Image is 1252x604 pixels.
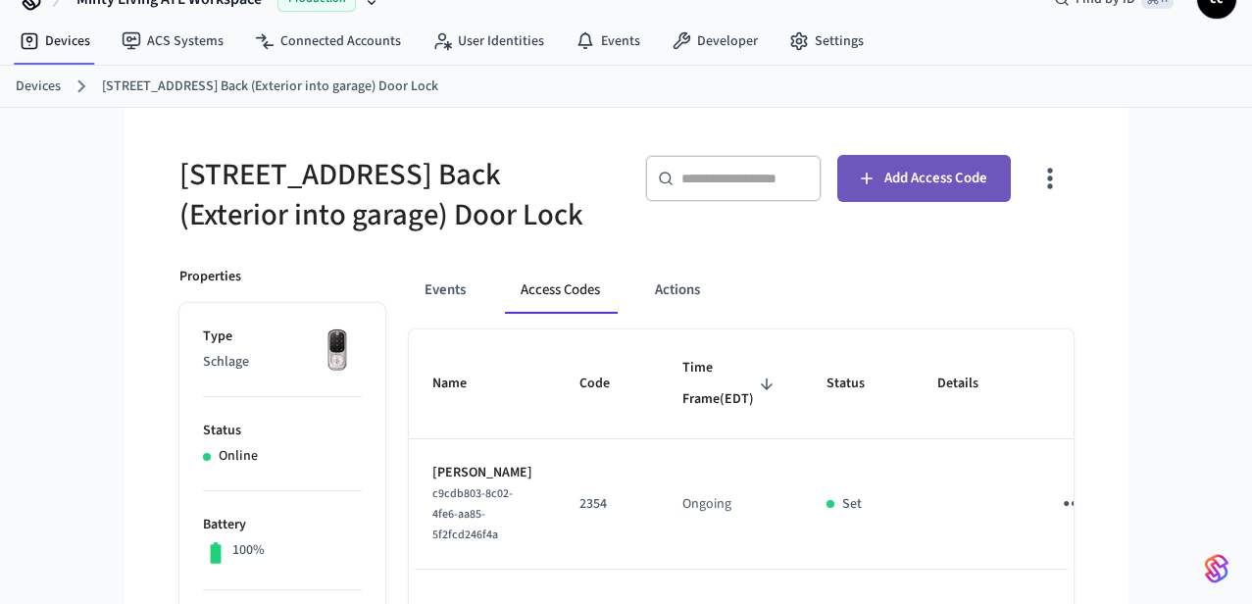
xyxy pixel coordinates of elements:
[232,540,265,561] p: 100%
[203,515,362,535] p: Battery
[179,267,241,287] p: Properties
[16,76,61,97] a: Devices
[219,446,258,467] p: Online
[203,421,362,441] p: Status
[837,155,1011,202] button: Add Access Code
[179,155,615,235] h5: [STREET_ADDRESS] Back (Exterior into garage) Door Lock
[826,369,890,399] span: Status
[560,24,656,59] a: Events
[656,24,774,59] a: Developer
[505,267,616,314] button: Access Codes
[203,327,362,347] p: Type
[579,494,635,515] p: 2354
[432,463,532,483] p: [PERSON_NAME]
[106,24,239,59] a: ACS Systems
[409,267,481,314] button: Events
[409,329,1176,570] table: sticky table
[417,24,560,59] a: User Identities
[4,24,106,59] a: Devices
[884,166,987,191] span: Add Access Code
[774,24,879,59] a: Settings
[313,327,362,376] img: Yale Assure Touchscreen Wifi Smart Lock, Satin Nickel, Front
[579,369,635,399] span: Code
[659,439,803,570] td: Ongoing
[102,76,438,97] a: [STREET_ADDRESS] Back (Exterior into garage) Door Lock
[639,267,716,314] button: Actions
[682,353,779,415] span: Time Frame(EDT)
[937,369,1004,399] span: Details
[409,267,1074,314] div: ant example
[842,494,862,515] p: Set
[432,485,513,543] span: c9cdb803-8c02-4fe6-aa85-5f2fcd246f4a
[432,369,492,399] span: Name
[1205,553,1228,584] img: SeamLogoGradient.69752ec5.svg
[203,352,362,373] p: Schlage
[239,24,417,59] a: Connected Accounts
